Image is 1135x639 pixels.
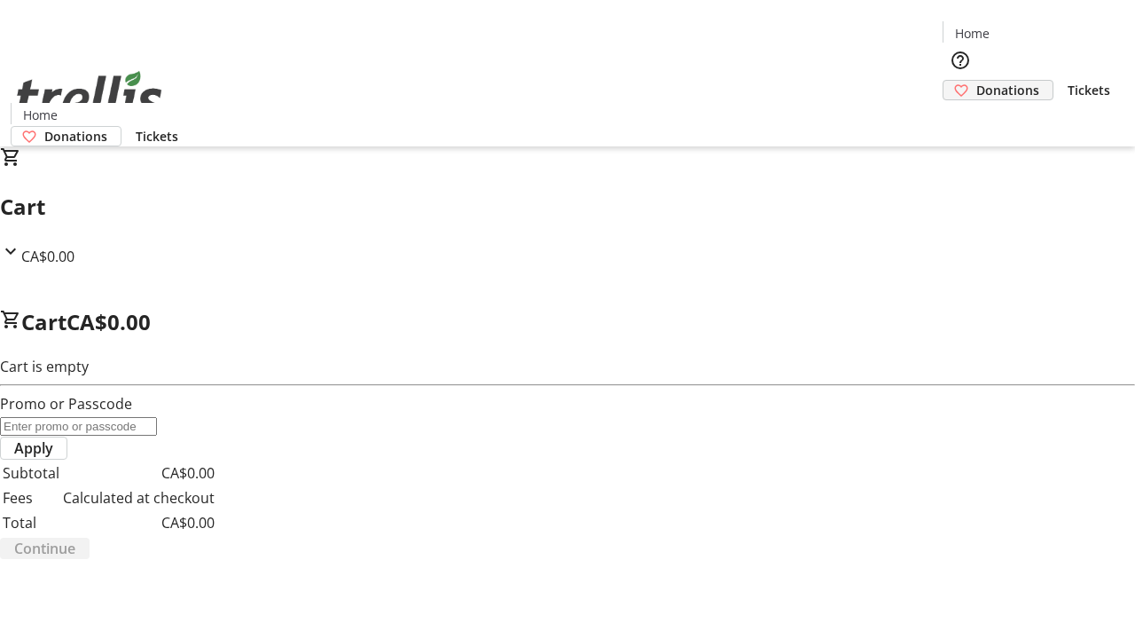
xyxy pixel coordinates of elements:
button: Help [943,43,978,78]
span: Donations [976,81,1039,99]
a: Donations [943,80,1053,100]
span: Donations [44,127,107,146]
span: CA$0.00 [67,307,151,336]
span: CA$0.00 [21,247,74,266]
span: Tickets [1068,81,1110,99]
td: Total [2,511,60,534]
span: Home [23,106,58,124]
img: Orient E2E Organization ogg90yEZhJ's Logo [11,51,168,140]
a: Donations [11,126,121,146]
span: Apply [14,438,53,459]
span: Home [955,24,990,43]
td: Subtotal [2,461,60,485]
a: Home [943,24,1000,43]
td: Calculated at checkout [62,486,215,509]
span: Tickets [136,127,178,146]
td: Fees [2,486,60,509]
button: Cart [943,100,978,136]
a: Tickets [1053,81,1124,99]
td: CA$0.00 [62,461,215,485]
a: Tickets [121,127,192,146]
a: Home [12,106,68,124]
td: CA$0.00 [62,511,215,534]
